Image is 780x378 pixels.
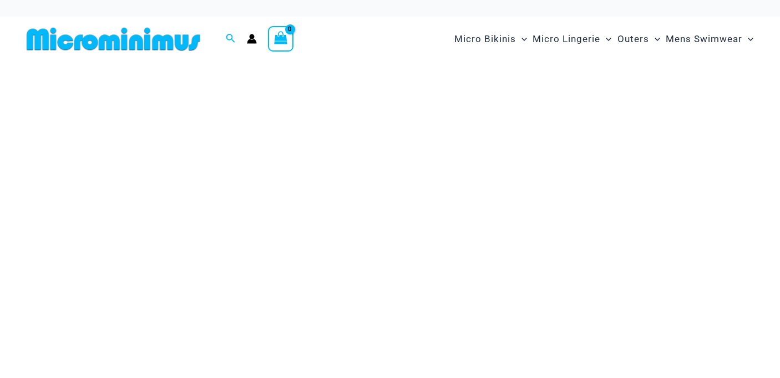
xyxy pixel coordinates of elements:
[615,22,663,56] a: OutersMenu ToggleMenu Toggle
[617,25,649,53] span: Outers
[247,34,257,44] a: Account icon link
[533,25,600,53] span: Micro Lingerie
[22,27,205,52] img: MM SHOP LOGO FLAT
[666,25,742,53] span: Mens Swimwear
[454,25,516,53] span: Micro Bikinis
[530,22,614,56] a: Micro LingerieMenu ToggleMenu Toggle
[742,25,753,53] span: Menu Toggle
[600,25,611,53] span: Menu Toggle
[649,25,660,53] span: Menu Toggle
[516,25,527,53] span: Menu Toggle
[450,21,758,58] nav: Site Navigation
[663,22,756,56] a: Mens SwimwearMenu ToggleMenu Toggle
[452,22,530,56] a: Micro BikinisMenu ToggleMenu Toggle
[268,26,293,52] a: View Shopping Cart, empty
[226,32,236,46] a: Search icon link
